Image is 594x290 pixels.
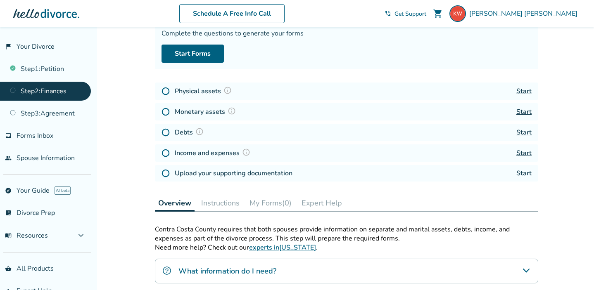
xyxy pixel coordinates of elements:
img: What information do I need? [162,266,172,276]
button: Overview [155,195,195,212]
a: Start [516,128,532,137]
h4: What information do I need? [178,266,276,276]
span: shopping_cart [433,9,443,19]
span: list_alt_check [5,210,12,216]
span: Forms Inbox [17,131,53,140]
a: Start Forms [162,45,224,63]
span: phone_in_talk [385,10,391,17]
span: explore [5,187,12,194]
a: Start [516,87,532,96]
span: Get Support [394,10,426,18]
a: Start [516,107,532,116]
img: Question Mark [228,107,236,115]
iframe: Chat Widget [553,250,594,290]
span: inbox [5,132,12,139]
a: Start [516,169,532,178]
h4: Income and expenses [175,148,253,158]
img: Question Mark [223,86,232,94]
p: Contra Costa County requires that both spouses provide information on separate and marital assets... [155,225,538,243]
img: Not Started [162,128,170,137]
p: Need more help? Check out our . [155,243,538,252]
span: menu_book [5,232,12,239]
button: Instructions [198,195,243,211]
span: Resources [5,231,48,240]
a: experts in[US_STATE] [249,243,316,252]
img: Not Started [162,108,170,116]
h4: Monetary assets [175,106,238,117]
img: Not Started [162,87,170,95]
span: expand_more [76,231,86,240]
a: phone_in_talkGet Support [385,10,426,18]
img: kemarie318@gmail.com [449,5,466,22]
h4: Upload your supporting documentation [175,168,292,178]
span: shopping_basket [5,265,12,272]
div: What information do I need? [155,259,538,283]
button: My Forms(0) [246,195,295,211]
img: Question Mark [195,127,204,136]
img: Not Started [162,149,170,157]
span: AI beta [55,186,71,195]
a: Schedule A Free Info Call [179,4,285,23]
a: Start [516,149,532,158]
span: [PERSON_NAME] [PERSON_NAME] [469,9,581,18]
div: Complete the questions to generate your forms [162,29,532,38]
h4: Debts [175,127,206,138]
h4: Physical assets [175,86,234,97]
span: people [5,155,12,161]
button: Expert Help [298,195,345,211]
img: Question Mark [242,148,250,156]
span: flag_2 [5,43,12,50]
img: Not Started [162,169,170,177]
